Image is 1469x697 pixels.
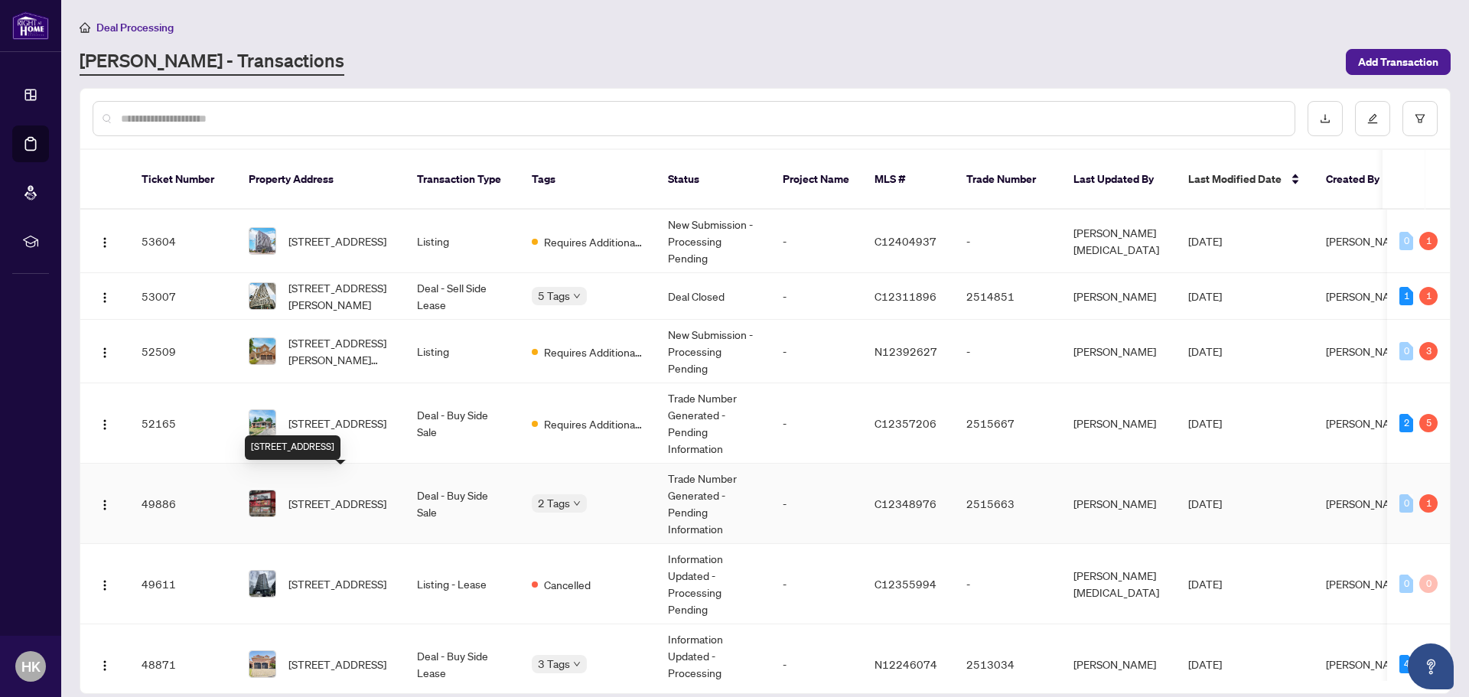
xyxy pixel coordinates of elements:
button: Logo [93,652,117,676]
th: Last Updated By [1061,150,1176,210]
div: 0 [1399,342,1413,360]
td: - [770,383,862,464]
span: 3 Tags [538,655,570,673]
div: 1 [1419,287,1438,305]
span: [DATE] [1188,289,1222,303]
div: 0 [1399,575,1413,593]
td: [PERSON_NAME] [1061,320,1176,383]
td: 53007 [129,273,236,320]
span: N12392627 [875,344,937,358]
td: 49886 [129,464,236,544]
td: - [770,464,862,544]
span: down [573,660,581,668]
img: thumbnail-img [249,410,275,436]
td: Deal - Buy Side Sale [405,383,520,464]
div: 0 [1399,494,1413,513]
th: Property Address [236,150,405,210]
img: logo [12,11,49,40]
span: Requires Additional Docs [544,233,643,250]
span: down [573,500,581,507]
span: download [1320,113,1331,124]
td: Information Updated - Processing Pending [656,544,770,624]
td: New Submission - Processing Pending [656,210,770,273]
td: Deal - Buy Side Sale [405,464,520,544]
span: home [80,22,90,33]
td: [PERSON_NAME][MEDICAL_DATA] [1061,210,1176,273]
th: Tags [520,150,656,210]
button: Logo [93,284,117,308]
span: filter [1415,113,1425,124]
th: Transaction Type [405,150,520,210]
span: [DATE] [1188,344,1222,358]
button: edit [1355,101,1390,136]
th: Last Modified Date [1176,150,1314,210]
span: [PERSON_NAME] [1326,234,1409,248]
button: Logo [93,491,117,516]
img: thumbnail-img [249,338,275,364]
span: [STREET_ADDRESS] [288,575,386,592]
td: - [770,544,862,624]
img: Logo [99,347,111,359]
td: [PERSON_NAME][MEDICAL_DATA] [1061,544,1176,624]
span: C12404937 [875,234,936,248]
span: N12246074 [875,657,937,671]
td: 2514851 [954,273,1061,320]
th: Project Name [770,150,862,210]
td: Trade Number Generated - Pending Information [656,383,770,464]
button: Logo [93,229,117,253]
span: [PERSON_NAME] [1326,289,1409,303]
span: [STREET_ADDRESS] [288,233,386,249]
td: - [770,320,862,383]
td: Deal Closed [656,273,770,320]
td: - [770,273,862,320]
td: New Submission - Processing Pending [656,320,770,383]
div: 4 [1399,655,1413,673]
td: - [954,210,1061,273]
td: Listing [405,210,520,273]
span: C12355994 [875,577,936,591]
span: down [573,292,581,300]
th: MLS # [862,150,954,210]
td: 2515667 [954,383,1061,464]
td: - [954,544,1061,624]
img: thumbnail-img [249,490,275,516]
button: Add Transaction [1346,49,1451,75]
span: [PERSON_NAME] [1326,344,1409,358]
img: thumbnail-img [249,283,275,309]
span: Add Transaction [1358,50,1438,74]
th: Trade Number [954,150,1061,210]
span: [PERSON_NAME] [1326,657,1409,671]
button: Logo [93,339,117,363]
td: [PERSON_NAME] [1061,273,1176,320]
span: 2 Tags [538,494,570,512]
span: edit [1367,113,1378,124]
th: Created By [1314,150,1405,210]
td: 2515663 [954,464,1061,544]
button: download [1308,101,1343,136]
span: Requires Additional Docs [544,415,643,432]
span: Cancelled [544,576,591,593]
th: Status [656,150,770,210]
td: Listing [405,320,520,383]
img: Logo [99,236,111,249]
td: Deal - Sell Side Lease [405,273,520,320]
td: [PERSON_NAME] [1061,383,1176,464]
img: Logo [99,292,111,304]
span: [DATE] [1188,497,1222,510]
span: [STREET_ADDRESS] [288,495,386,512]
div: 0 [1399,232,1413,250]
span: [STREET_ADDRESS] [288,415,386,432]
span: [PERSON_NAME] [1326,416,1409,430]
span: C12357206 [875,416,936,430]
span: [STREET_ADDRESS] [288,656,386,673]
span: Last Modified Date [1188,171,1282,187]
td: 49611 [129,544,236,624]
span: [DATE] [1188,577,1222,591]
button: filter [1402,101,1438,136]
span: [PERSON_NAME] [1326,577,1409,591]
span: C12311896 [875,289,936,303]
td: 52165 [129,383,236,464]
td: [PERSON_NAME] [1061,464,1176,544]
img: thumbnail-img [249,651,275,677]
th: Ticket Number [129,150,236,210]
